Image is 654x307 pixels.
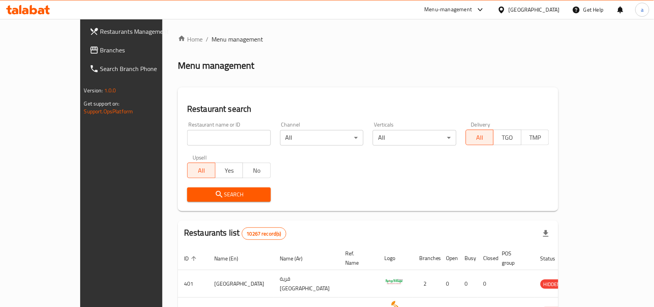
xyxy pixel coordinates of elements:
h2: Restaurant search [187,103,549,115]
span: TMP [525,132,546,143]
th: Open [440,246,459,270]
div: All [373,130,456,146]
label: Delivery [471,122,490,127]
th: Logo [378,246,413,270]
td: 401 [178,270,208,298]
th: Closed [477,246,496,270]
span: Name (En) [214,254,248,263]
span: 10267 record(s) [242,230,286,238]
div: Total records count [242,227,286,240]
button: All [187,163,215,178]
td: قرية [GEOGRAPHIC_DATA] [274,270,339,298]
td: 0 [477,270,496,298]
th: Branches [413,246,440,270]
span: TGO [497,132,518,143]
a: Restaurants Management [83,22,189,41]
span: HIDDEN [540,280,564,289]
div: [GEOGRAPHIC_DATA] [509,5,560,14]
td: [GEOGRAPHIC_DATA] [208,270,274,298]
span: Name (Ar) [280,254,313,263]
span: Ref. Name [345,249,369,267]
button: TMP [521,130,549,145]
h2: Restaurants list [184,227,286,240]
span: ID [184,254,199,263]
button: Yes [215,163,243,178]
span: Restaurants Management [100,27,183,36]
button: All [466,130,494,145]
span: Search Branch Phone [100,64,183,73]
input: Search for restaurant name or ID.. [187,130,271,146]
td: 2 [413,270,440,298]
button: Search [187,187,271,202]
td: 0 [459,270,477,298]
span: Branches [100,45,183,55]
td: 0 [440,270,459,298]
span: Status [540,254,566,263]
span: All [469,132,491,143]
a: Support.OpsPlatform [84,106,133,116]
span: 1.0.0 [104,85,116,95]
span: Menu management [212,35,263,44]
div: Export file [537,224,555,243]
a: Branches [83,41,189,59]
span: All [191,165,212,176]
button: TGO [493,130,521,145]
h2: Menu management [178,59,254,72]
button: No [243,163,271,178]
li: / [206,35,208,44]
span: Version: [84,85,103,95]
span: No [246,165,268,176]
span: Yes [219,165,240,176]
span: Search [193,190,265,199]
a: Home [178,35,203,44]
span: POS group [502,249,525,267]
label: Upsell [193,155,207,160]
span: Get support on: [84,99,120,109]
th: Busy [459,246,477,270]
nav: breadcrumb [178,35,558,44]
div: Menu-management [425,5,472,14]
div: All [280,130,364,146]
img: Spicy Village [384,272,404,292]
span: a [641,5,644,14]
a: Search Branch Phone [83,59,189,78]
